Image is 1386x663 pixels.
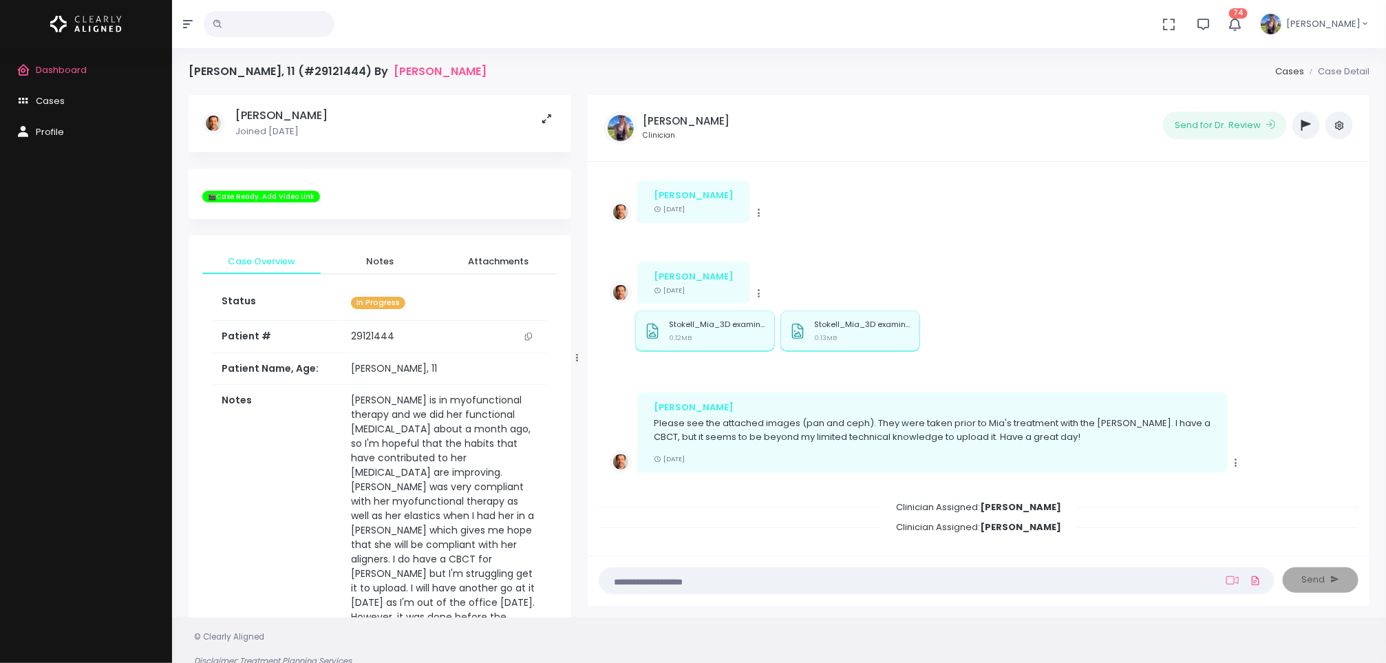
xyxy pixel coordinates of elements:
img: Header Avatar [1259,12,1283,36]
td: 29121444 [343,321,546,352]
h5: [PERSON_NAME] [643,115,729,127]
small: [DATE] [654,286,685,295]
p: Please see the attached images (pan and ceph). They were taken prior to Mia's treatment with the ... [654,417,1211,443]
span: 🎬Case Ready. Add Video Link [202,191,320,203]
th: Status [213,286,343,321]
a: [PERSON_NAME] [394,65,487,78]
small: [DATE] [654,204,685,213]
a: Add Loom Video [1224,575,1241,586]
b: [PERSON_NAME] [980,501,1061,514]
div: scrollable content [599,173,1358,541]
span: Clinician Assigned: [879,496,1078,518]
span: Dashboard [36,63,87,76]
th: Patient Name, Age: [213,353,343,385]
span: Notes [332,255,428,269]
span: Cases [36,94,65,107]
p: Stokell_Mia_3D examination(1)_3rd party Volume_20250205_152505_Panorama.jpg [814,320,910,329]
span: Clinician Assigned: [879,516,1078,538]
div: [PERSON_NAME] [654,270,734,284]
a: Cases [1275,65,1304,78]
b: [PERSON_NAME] [980,520,1061,534]
a: Add Files [1247,568,1264,593]
small: [DATE] [654,454,685,463]
small: 0.12MB [669,333,692,342]
span: [PERSON_NAME] [1286,17,1361,31]
small: 0.13MB [814,333,837,342]
h5: [PERSON_NAME] [235,109,328,123]
span: Profile [36,125,64,138]
div: [PERSON_NAME] [654,401,1211,414]
span: Case Overview [213,255,310,269]
small: Clinician [643,130,729,141]
div: scrollable content [189,95,571,622]
h4: [PERSON_NAME], 11 (#29121444) By [189,65,487,78]
img: Logo Horizontal [50,10,122,39]
th: Patient # [213,321,343,353]
p: Joined [DATE] [235,125,328,138]
p: Stokell_Mia_3D examination(1)_3rd party Volume_20250205_152505_Ceph (a.p.).jpg [669,320,765,329]
span: In Progress [351,297,405,310]
div: [PERSON_NAME] [654,189,734,202]
span: 74 [1229,8,1248,19]
td: [PERSON_NAME], 11 [343,353,546,385]
button: Send for Dr. Review [1163,112,1287,139]
li: Case Detail [1304,65,1369,78]
span: Attachments [450,255,546,269]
